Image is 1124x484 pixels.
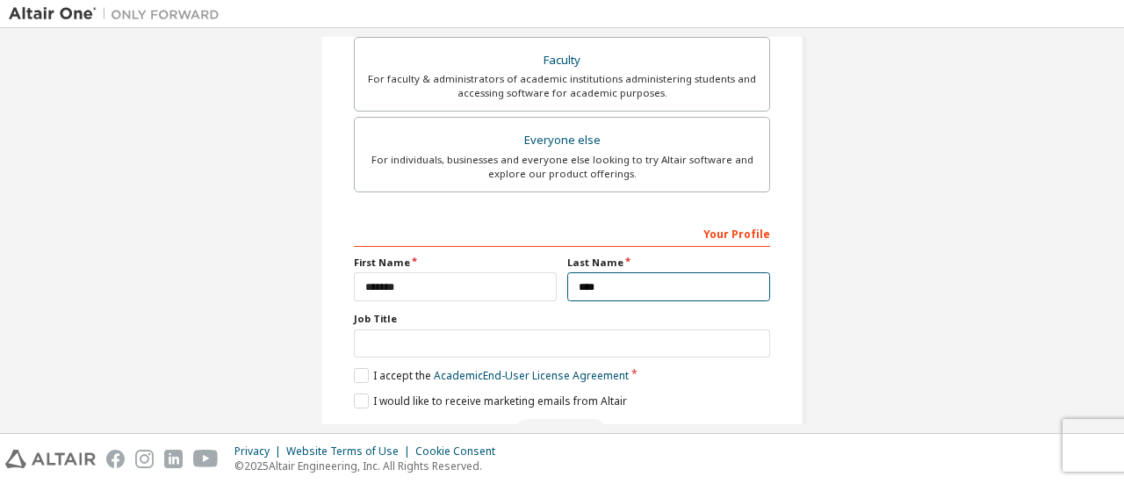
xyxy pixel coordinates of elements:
div: Everyone else [365,128,759,153]
label: Job Title [354,312,770,326]
label: I accept the [354,368,629,383]
div: Your Profile [354,219,770,247]
div: Cookie Consent [415,444,506,459]
div: For individuals, businesses and everyone else looking to try Altair software and explore our prod... [365,153,759,181]
img: linkedin.svg [164,450,183,468]
img: youtube.svg [193,450,219,468]
a: Academic End-User License Agreement [434,368,629,383]
div: Read and acccept EULA to continue [354,419,770,445]
div: For faculty & administrators of academic institutions administering students and accessing softwa... [365,72,759,100]
div: Website Terms of Use [286,444,415,459]
img: facebook.svg [106,450,125,468]
label: First Name [354,256,557,270]
div: Faculty [365,48,759,73]
img: instagram.svg [135,450,154,468]
div: Privacy [234,444,286,459]
p: © 2025 Altair Engineering, Inc. All Rights Reserved. [234,459,506,473]
label: I would like to receive marketing emails from Altair [354,394,627,408]
img: Altair One [9,5,228,23]
img: altair_logo.svg [5,450,96,468]
label: Last Name [567,256,770,270]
